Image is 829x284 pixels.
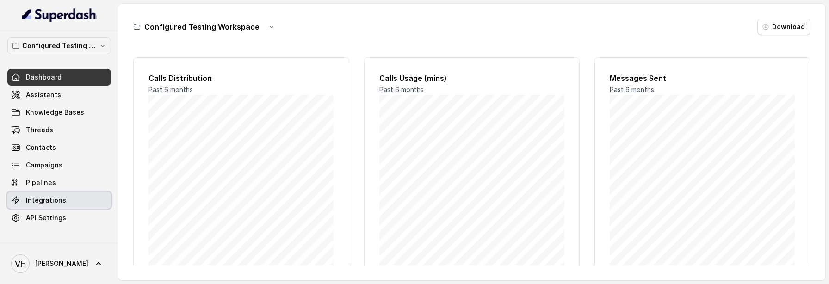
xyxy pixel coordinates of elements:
a: Integrations [7,192,111,209]
a: Dashboard [7,69,111,86]
a: Campaigns [7,157,111,173]
span: Campaigns [26,161,62,170]
a: API Settings [7,210,111,226]
img: light.svg [22,7,97,22]
p: Configured Testing Workspace [22,40,96,51]
span: Past 6 months [148,86,193,93]
span: API Settings [26,213,66,222]
span: Knowledge Bases [26,108,84,117]
span: Pipelines [26,178,56,187]
a: [PERSON_NAME] [7,251,111,277]
span: Contacts [26,143,56,152]
a: Assistants [7,86,111,103]
span: Integrations [26,196,66,205]
a: Knowledge Bases [7,104,111,121]
a: Threads [7,122,111,138]
span: [PERSON_NAME] [35,259,88,268]
span: Past 6 months [379,86,424,93]
span: Assistants [26,90,61,99]
h3: Configured Testing Workspace [144,21,260,32]
h2: Calls Usage (mins) [379,73,565,84]
h2: Messages Sent [610,73,795,84]
button: Configured Testing Workspace [7,37,111,54]
span: Threads [26,125,53,135]
span: Dashboard [26,73,62,82]
span: Past 6 months [610,86,654,93]
button: Download [757,19,810,35]
a: Contacts [7,139,111,156]
a: Pipelines [7,174,111,191]
text: VH [15,259,26,269]
h2: Calls Distribution [148,73,334,84]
